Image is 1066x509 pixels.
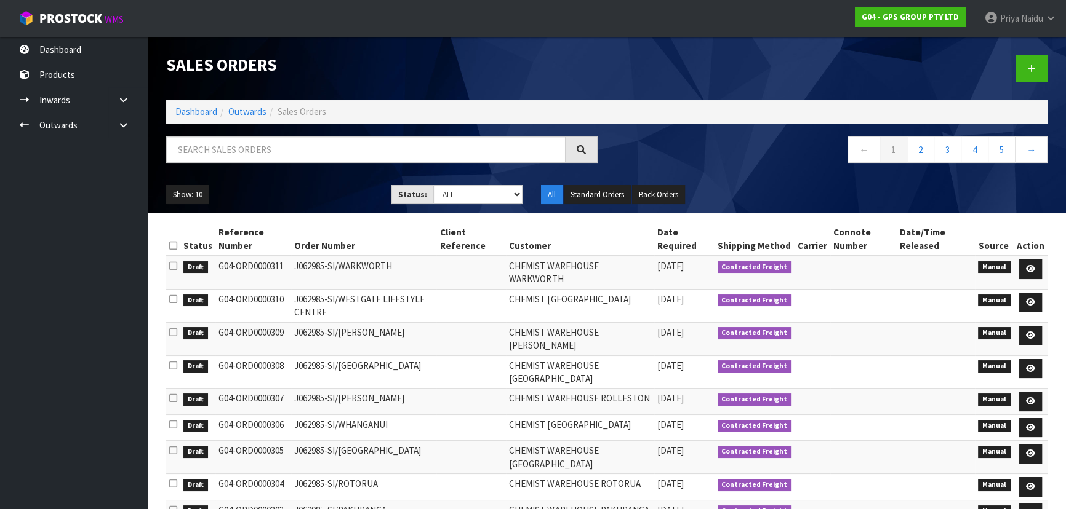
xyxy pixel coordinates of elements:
[975,223,1014,256] th: Source
[183,294,208,307] span: Draft
[978,446,1011,458] span: Manual
[291,441,437,474] td: J062985-SI/[GEOGRAPHIC_DATA]
[436,223,506,256] th: Client Reference
[228,106,266,117] a: Outwards
[183,327,208,339] span: Draft
[657,444,684,456] span: [DATE]
[215,289,291,322] td: G04-ORD0000310
[215,322,291,355] td: G04-ORD0000309
[398,189,427,200] strong: Status:
[657,419,684,430] span: [DATE]
[795,223,830,256] th: Carrier
[718,420,792,432] span: Contracted Freight
[278,106,326,117] span: Sales Orders
[291,414,437,441] td: J062985-SI/WHANGANUI
[978,327,1011,339] span: Manual
[978,393,1011,406] span: Manual
[657,478,684,489] span: [DATE]
[718,294,792,307] span: Contracted Freight
[506,289,654,322] td: CHEMIST [GEOGRAPHIC_DATA]
[215,355,291,389] td: G04-ORD0000308
[183,446,208,458] span: Draft
[978,420,1011,432] span: Manual
[1000,12,1019,24] span: Priya
[506,256,654,289] td: CHEMIST WAREHOUSE WARKWORTH
[564,185,631,205] button: Standard Orders
[175,106,217,117] a: Dashboard
[291,289,437,322] td: J062985-SI/WESTGATE LIFESTYLE CENTRE
[183,420,208,432] span: Draft
[18,10,34,26] img: cube-alt.png
[830,223,897,256] th: Connote Number
[961,136,988,163] a: 4
[978,360,1011,373] span: Manual
[657,293,684,305] span: [DATE]
[907,136,934,163] a: 2
[183,393,208,406] span: Draft
[880,136,907,163] a: 1
[166,55,598,74] h1: Sales Orders
[506,355,654,389] td: CHEMIST WAREHOUSE [GEOGRAPHIC_DATA]
[978,261,1011,274] span: Manual
[718,360,792,373] span: Contracted Freight
[215,389,291,415] td: G04-ORD0000307
[166,136,566,163] input: Search sales orders
[506,322,654,355] td: CHEMIST WAREHOUSE [PERSON_NAME]
[657,360,684,371] span: [DATE]
[183,360,208,373] span: Draft
[616,136,1048,167] nav: Page navigation
[105,14,124,25] small: WMS
[1015,136,1048,163] a: →
[934,136,961,163] a: 3
[215,414,291,441] td: G04-ORD0000306
[291,223,437,256] th: Order Number
[506,414,654,441] td: CHEMIST [GEOGRAPHIC_DATA]
[988,136,1016,163] a: 5
[506,223,654,256] th: Customer
[978,479,1011,491] span: Manual
[657,260,684,272] span: [DATE]
[541,185,563,205] button: All
[657,326,684,338] span: [DATE]
[862,12,959,22] strong: G04 - GPS GROUP PTY LTD
[506,389,654,415] td: CHEMIST WAREHOUSE ROLLESTON
[718,446,792,458] span: Contracted Freight
[215,256,291,289] td: G04-ORD0000311
[1021,12,1043,24] span: Naidu
[718,327,792,339] span: Contracted Freight
[291,355,437,389] td: J062985-SI/[GEOGRAPHIC_DATA]
[39,10,102,26] span: ProStock
[183,479,208,491] span: Draft
[291,322,437,355] td: J062985-SI/[PERSON_NAME]
[848,136,880,163] a: ←
[657,392,684,404] span: [DATE]
[654,223,715,256] th: Date Required
[897,223,975,256] th: Date/Time Released
[978,294,1011,307] span: Manual
[215,441,291,474] td: G04-ORD0000305
[715,223,795,256] th: Shipping Method
[180,223,215,256] th: Status
[632,185,685,205] button: Back Orders
[1014,223,1048,256] th: Action
[215,474,291,500] td: G04-ORD0000304
[718,479,792,491] span: Contracted Freight
[718,261,792,274] span: Contracted Freight
[291,256,437,289] td: J062985-SI/WARKWORTH
[291,474,437,500] td: J062985-SI/ROTORUA
[718,393,792,406] span: Contracted Freight
[215,223,291,256] th: Reference Number
[291,389,437,415] td: J062985-SI/[PERSON_NAME]
[166,185,209,205] button: Show: 10
[183,261,208,274] span: Draft
[506,474,654,500] td: CHEMIST WAREHOUSE ROTORUA
[855,7,966,27] a: G04 - GPS GROUP PTY LTD
[506,441,654,474] td: CHEMIST WAREHOUSE [GEOGRAPHIC_DATA]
